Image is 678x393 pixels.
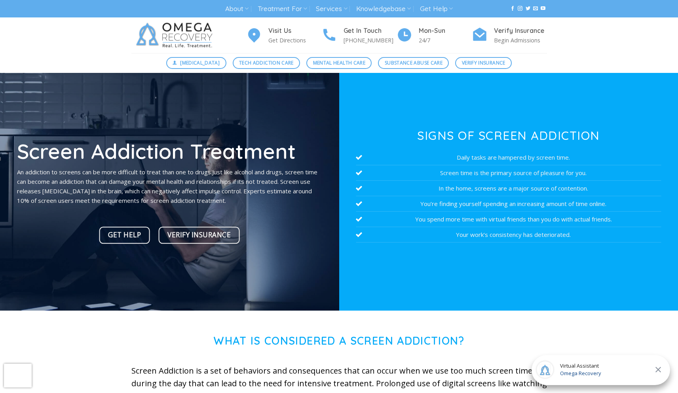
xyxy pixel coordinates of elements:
p: Get Directions [268,36,321,45]
p: An addiction to screens can be more difficult to treat than one to drugs.Just like alcohol and dr... [17,167,322,205]
h4: Visit Us [268,26,321,36]
p: 24/7 [419,36,472,45]
a: Get Help [420,2,453,16]
li: You’re finding yourself spending an increasing amount of time online. [356,196,661,212]
a: Treatment For [258,2,307,16]
a: Visit Us Get Directions [246,26,321,45]
span: Verify Insurance [462,59,505,67]
span: Get Help [108,229,141,240]
p: [PHONE_NUMBER] [344,36,397,45]
h4: Mon-Sun [419,26,472,36]
a: Get Help [99,227,150,244]
span: [MEDICAL_DATA] [180,59,220,67]
a: Knowledgebase [356,2,411,16]
a: Get In Touch [PHONE_NUMBER] [321,26,397,45]
img: Omega Recovery [131,17,220,53]
a: Verify Insurance [158,227,240,244]
a: Services [316,2,347,16]
span: Mental Health Care [313,59,365,67]
p: Begin Admissions [494,36,547,45]
a: Follow on Twitter [526,6,530,11]
h3: Signs of Screen Addiction [356,130,661,141]
a: Substance Abuse Care [378,57,449,69]
h4: Get In Touch [344,26,397,36]
a: Follow on Instagram [518,6,522,11]
a: Mental Health Care [306,57,372,69]
li: In the home, screens are a major source of contention. [356,181,661,196]
li: You spend more time with virtual friends than you do with actual friends. [356,212,661,227]
h4: Verify Insurance [494,26,547,36]
h1: Screen Addiction Treatment [17,141,322,162]
li: Daily tasks are hampered by screen time. [356,150,661,165]
li: Screen time is the primary source of pleasure for you. [356,165,661,181]
h1: What is Considered a Screen Addiction? [131,334,547,347]
a: Tech Addiction Care [233,57,300,69]
span: Tech Addiction Care [239,59,294,67]
a: Verify Insurance Begin Admissions [472,26,547,45]
span: Substance Abuse Care [385,59,443,67]
a: Follow on YouTube [541,6,545,11]
a: Follow on Facebook [510,6,515,11]
a: Send us an email [533,6,538,11]
a: About [225,2,249,16]
a: Verify Insurance [455,57,512,69]
li: Your work’s consistency has deteriorated. [356,227,661,242]
a: [MEDICAL_DATA] [166,57,226,69]
span: Verify Insurance [167,229,231,240]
